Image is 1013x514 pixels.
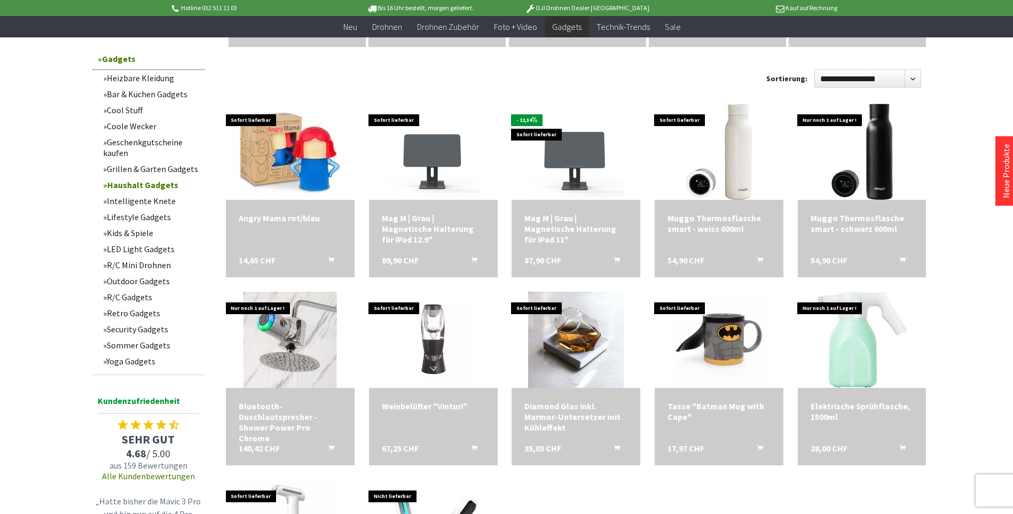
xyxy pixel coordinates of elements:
[92,447,205,460] span: / 5.00
[98,193,205,209] a: Intelligente Knete
[242,292,338,388] img: Bluetooth-Duschlautsprecher - Shower Power Pro Chrome
[486,16,545,38] a: Foto + Video
[671,292,767,388] img: Tasse "Batman Mug with Cape"
[504,2,670,14] p: DJI Drohnen Dealer [GEOGRAPHIC_DATA]
[98,241,205,257] a: LED Light Gadgets
[239,255,276,266] span: 14,65 CHF
[98,161,205,177] a: Grillen & Garten Gadgets
[657,16,688,38] a: Sale
[528,104,624,200] img: Mag M | Grau | Magnetische Halterung für iPad 11"
[98,118,205,134] a: Coole Wecker
[382,401,485,411] div: Weinbelüfter "Vinturi"
[98,273,205,289] a: Outdoor Gadgets
[98,209,205,225] a: Lifestyle Gadgets
[744,255,769,269] button: In den Warenkorb
[811,443,847,454] span: 28,00 CHF
[382,213,485,245] a: Mag M | Grau | Magnetische Halterung für iPad 12.9" 89,90 CHF In den Warenkorb
[98,337,205,353] a: Sommer Gadgets
[343,21,357,32] span: Neu
[524,401,627,433] a: Diamond Glas inkl. Marmor-Untersetzer mit Kühleffekt 35,03 CHF In den Warenkorb
[226,104,354,200] img: Angry Mama rot/blau
[458,255,484,269] button: In den Warenkorb
[92,48,205,70] a: Gadgets
[886,255,912,269] button: In den Warenkorb
[814,292,910,388] img: Elektrische Sprühflasche, 1500ml
[601,255,626,269] button: In den Warenkorb
[671,2,837,14] p: Kauf auf Rechnung
[315,255,341,269] button: In den Warenkorb
[528,292,624,388] img: Diamond Glas inkl. Marmor-Untersetzer mit Kühleffekt
[98,394,199,414] span: Kundenzufriedenheit
[382,213,485,245] div: Mag M | Grau | Magnetische Halterung für iPad 12.9"
[239,401,342,443] div: Bluetooth-Duschlautsprecher - Shower Power Pro Chrome
[382,401,485,411] a: Weinbelüfter "Vinturi" 67,25 CHF In den Warenkorb
[98,257,205,273] a: R/C Mini Drohnen
[668,401,771,422] div: Tasse "Batman Mug with Cape"
[315,443,341,457] button: In den Warenkorb
[668,401,771,422] a: Tasse "Batman Mug with Cape" 17,97 CHF In den Warenkorb
[336,16,365,38] a: Neu
[589,16,657,38] a: Technik-Trends
[831,104,893,200] img: Muggo Thermosflasche smart - schwarz 600ml
[668,443,704,454] span: 17,97 CHF
[668,213,771,234] a: Muggo Thermosflasche smart - weiss 600ml 54,90 CHF In den Warenkorb
[92,460,205,471] span: aus 159 Bewertungen
[385,104,481,200] img: Mag M | Grau | Magnetische Halterung für iPad 12.9"
[524,443,561,454] span: 35,03 CHF
[98,86,205,102] a: Bar & Küchen Gadgets
[382,443,419,454] span: 67,25 CHF
[98,305,205,321] a: Retro Gadgets
[545,16,589,38] a: Gadgets
[170,2,337,14] p: Hotline 032 511 11 03
[239,401,342,443] a: Bluetooth-Duschlautsprecher - Shower Power Pro Chrome 140,42 CHF In den Warenkorb
[668,255,704,266] span: 54,90 CHF
[396,292,471,388] img: Weinbelüfter "Vinturi"
[98,177,205,193] a: Haushalt Gadgets
[410,16,486,38] a: Drohnen Zubehör
[1001,144,1011,198] a: Neue Produkte
[744,443,769,457] button: In den Warenkorb
[239,213,342,223] div: Angry Mama rot/blau
[98,134,205,161] a: Geschenkgutscheine kaufen
[811,213,914,234] div: Muggo Thermosflasche smart - schwarz 600ml
[382,255,419,266] span: 89,90 CHF
[98,289,205,305] a: R/C Gadgets
[98,321,205,337] a: Security Gadgets
[98,353,205,369] a: Yoga Gadgets
[524,255,561,266] span: 87,90 CHF
[811,401,914,422] div: Elektrische Sprühflasche, 1500ml
[494,21,537,32] span: Foto + Video
[98,70,205,86] a: Heizbare Kleidung
[92,432,205,447] span: SEHR GUT
[126,447,146,460] span: 4.68
[811,401,914,422] a: Elektrische Sprühflasche, 1500ml 28,00 CHF In den Warenkorb
[372,21,402,32] span: Drohnen
[601,443,626,457] button: In den Warenkorb
[665,21,681,32] span: Sale
[98,102,205,118] a: Cool Stuff
[458,443,484,457] button: In den Warenkorb
[766,70,807,87] label: Sortierung:
[886,443,912,457] button: In den Warenkorb
[98,225,205,241] a: Kids & Spiele
[811,255,847,266] span: 54,90 CHF
[337,2,504,14] p: Bis 16 Uhr bestellt, morgen geliefert.
[365,16,410,38] a: Drohnen
[524,401,627,433] div: Diamond Glas inkl. Marmor-Untersetzer mit Kühleffekt
[417,21,479,32] span: Drohnen Zubehör
[102,471,195,481] a: Alle Kundenbewertungen
[552,21,582,32] span: Gadgets
[239,213,342,223] a: Angry Mama rot/blau 14,65 CHF In den Warenkorb
[524,213,627,245] div: Mag M | Grau | Magnetische Halterung für iPad 11"
[596,21,650,32] span: Technik-Trends
[668,213,771,234] div: Muggo Thermosflasche smart - weiss 600ml
[686,104,752,200] img: Muggo Thermosflasche smart - weiss 600ml
[239,443,280,454] span: 140,42 CHF
[811,213,914,234] a: Muggo Thermosflasche smart - schwarz 600ml 54,90 CHF In den Warenkorb
[524,213,627,245] a: Mag M | Grau | Magnetische Halterung für iPad 11" 87,90 CHF In den Warenkorb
